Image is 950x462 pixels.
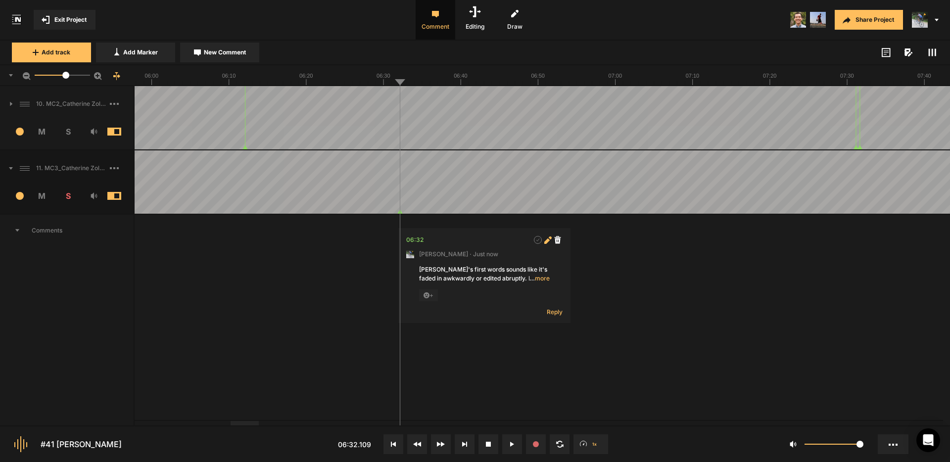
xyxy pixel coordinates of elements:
span: 10. MC2_Catherine Zoller_Soft Lock_[DATE] Copy 01 [32,99,110,108]
div: [PERSON_NAME]'s first words sounds like it's faded in awkwardly or edited abruptly. I car hear ab... [419,265,550,283]
div: Open Intercom Messenger [916,428,940,452]
button: 1x [573,434,608,454]
span: Add Marker [123,48,158,57]
img: 424769395311cb87e8bb3f69157a6d24 [790,12,806,28]
span: S [55,190,81,202]
text: 06:30 [377,73,390,79]
button: New Comment [180,43,259,62]
text: 06:00 [145,73,159,79]
text: 06:50 [531,73,545,79]
span: Exit Project [54,15,87,24]
text: 07:30 [840,73,854,79]
span: New Comment [204,48,246,57]
span: S [55,126,81,138]
button: Share Project [835,10,903,30]
span: more [529,274,550,283]
text: 07:20 [763,73,777,79]
span: M [29,126,55,138]
span: … [529,275,535,282]
span: [PERSON_NAME] · Just now [419,250,498,259]
button: Add track [12,43,91,62]
text: 07:10 [686,73,700,79]
text: 07:00 [609,73,622,79]
span: Add track [42,48,70,57]
text: 06:40 [454,73,468,79]
div: #41 [PERSON_NAME] [41,438,122,450]
text: 06:20 [299,73,313,79]
div: 06:32.109 [406,235,424,245]
span: 11. MC3_Catherine Zoller_Soft Lock [32,164,110,173]
img: ACg8ocJ5zrP0c3SJl5dKscm-Goe6koz8A9fWD7dpguHuX8DX5VIxymM=s96-c [810,12,826,28]
span: Reply [547,308,563,316]
button: Exit Project [34,10,95,30]
span: 06:32.109 [338,440,371,449]
text: 07:40 [917,73,931,79]
img: ACg8ocLxXzHjWyafR7sVkIfmxRufCxqaSAR27SDjuE-ggbMy1qqdgD8=s96-c [912,12,928,28]
text: 06:10 [222,73,236,79]
button: Add Marker [96,43,175,62]
img: ACg8ocLxXzHjWyafR7sVkIfmxRufCxqaSAR27SDjuE-ggbMy1qqdgD8=s96-c [406,250,414,258]
span: + [419,289,438,301]
span: M [29,190,55,202]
